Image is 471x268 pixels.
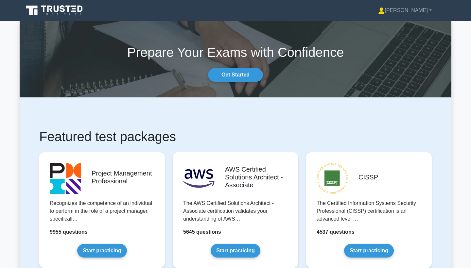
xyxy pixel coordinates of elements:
[77,244,127,258] a: Start practicing
[39,129,432,144] h1: Featured test packages
[344,244,393,258] a: Start practicing
[211,244,260,258] a: Start practicing
[20,44,451,60] h1: Prepare Your Exams with Confidence
[208,68,263,82] a: Get Started
[362,4,447,17] a: [PERSON_NAME]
